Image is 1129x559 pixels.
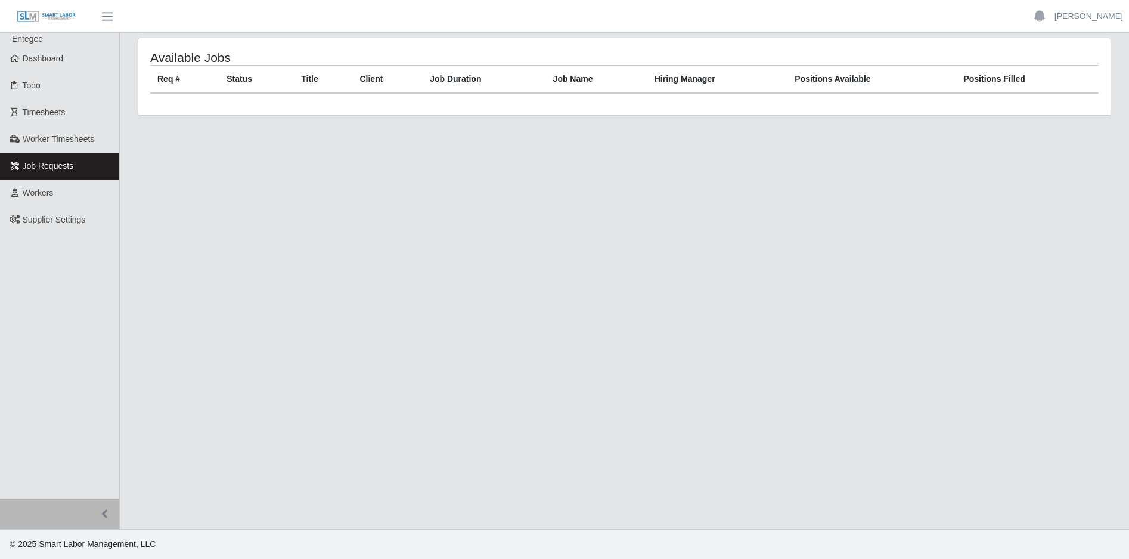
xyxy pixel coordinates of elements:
img: SLM Logo [17,10,76,23]
th: Job Name [546,66,647,94]
span: Supplier Settings [23,215,86,224]
th: Positions Available [787,66,956,94]
span: © 2025 Smart Labor Management, LLC [10,539,156,549]
span: Worker Timesheets [23,134,94,144]
h4: Available Jobs [150,50,535,65]
th: Status [219,66,294,94]
th: Positions Filled [956,66,1099,94]
span: Todo [23,81,41,90]
span: Job Requests [23,161,74,171]
span: Dashboard [23,54,64,63]
span: Workers [23,188,54,197]
th: Req # [150,66,219,94]
th: Job Duration [423,66,545,94]
th: Title [294,66,352,94]
th: Hiring Manager [647,66,788,94]
a: [PERSON_NAME] [1054,10,1123,23]
span: Entegee [12,34,43,44]
span: Timesheets [23,107,66,117]
th: Client [352,66,423,94]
